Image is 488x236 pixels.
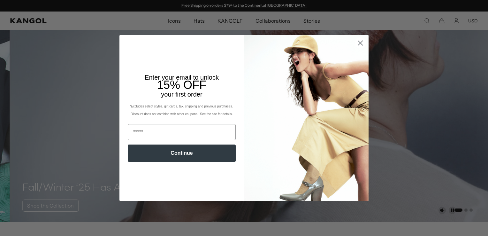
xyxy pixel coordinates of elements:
span: 15% OFF [157,78,206,91]
input: Email [128,124,236,140]
span: *Excludes select styles, gift cards, tax, shipping and previous purchases. Discount does not comb... [130,105,234,116]
button: Close dialog [355,37,366,49]
img: 93be19ad-e773-4382-80b9-c9d740c9197f.jpeg [244,35,369,201]
span: your first order [161,91,202,98]
span: Enter your email to unlock [145,74,219,81]
button: Continue [128,145,236,162]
